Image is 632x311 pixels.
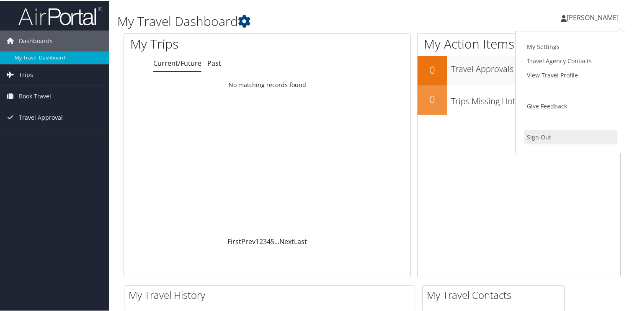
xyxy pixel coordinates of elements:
a: [PERSON_NAME] [561,4,627,29]
a: Prev [241,236,255,245]
span: [PERSON_NAME] [567,12,619,21]
a: 0Trips Missing Hotels [418,85,620,114]
a: Travel Agency Contacts [524,53,617,67]
span: Travel Approval [19,106,63,127]
a: Sign Out [524,129,617,144]
a: Give Feedback [524,98,617,113]
a: View Travel Profile [524,67,617,82]
td: No matching records found [124,77,410,92]
a: Current/Future [153,58,201,67]
a: First [227,236,241,245]
h2: 0 [418,91,447,105]
h1: My Action Items [418,34,620,52]
h3: Trips Missing Hotels [451,90,620,106]
a: Last [294,236,307,245]
span: Trips [19,64,33,85]
span: Dashboards [19,30,53,51]
span: … [274,236,279,245]
img: airportal-logo.png [18,5,102,25]
a: 5 [271,236,274,245]
a: 4 [267,236,271,245]
a: 0Travel Approvals Pending (Advisor Booked) [418,55,620,85]
h2: 0 [418,62,447,76]
a: Next [279,236,294,245]
span: Book Travel [19,85,51,106]
a: 3 [263,236,267,245]
a: 1 [255,236,259,245]
h3: Travel Approvals Pending (Advisor Booked) [451,58,620,74]
h2: My Travel Contacts [427,287,564,301]
h1: My Travel Dashboard [117,12,457,29]
a: 2 [259,236,263,245]
a: Past [207,58,221,67]
h2: My Travel History [129,287,415,301]
h1: My Trips [130,34,285,52]
a: My Settings [524,39,617,53]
